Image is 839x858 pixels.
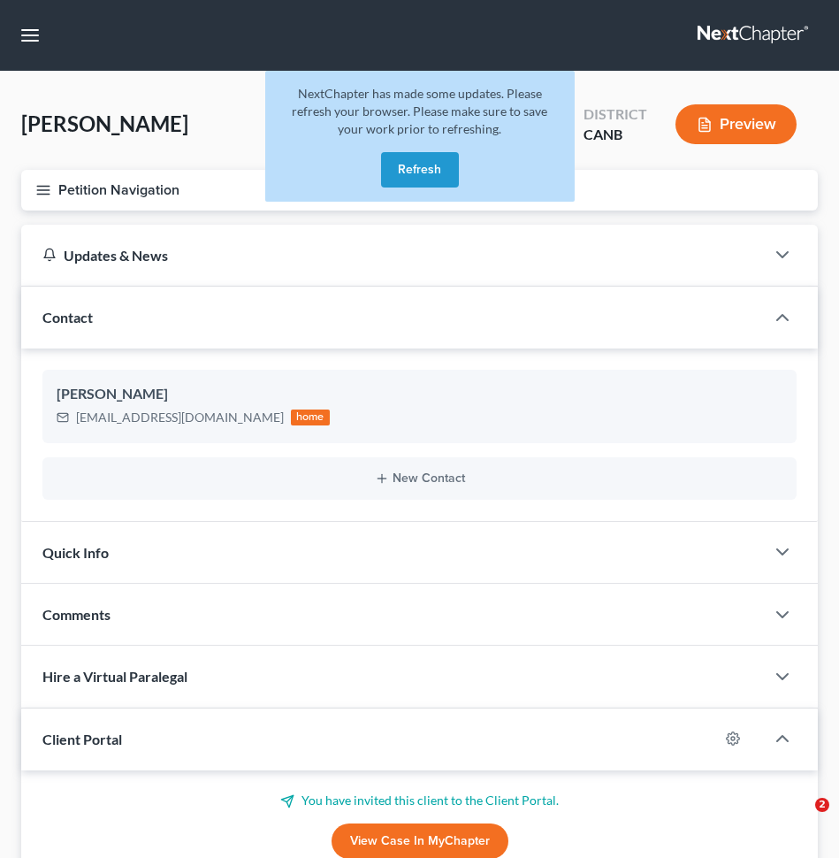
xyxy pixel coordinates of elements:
[583,104,647,125] div: District
[779,798,821,840] iframe: Intercom live chat
[57,471,782,486] button: New Contact
[292,86,547,136] span: NextChapter has made some updates. Please refresh your browser. Please make sure to save your wor...
[76,409,284,426] div: [EMAIL_ADDRESS][DOMAIN_NAME]
[21,170,818,211] button: Petition Navigation
[675,104,797,144] button: Preview
[21,111,188,136] span: [PERSON_NAME]
[42,544,109,561] span: Quick Info
[42,668,187,685] span: Hire a Virtual Paralegal
[42,246,744,264] div: Updates & News
[815,798,829,812] span: 2
[42,309,93,326] span: Contact
[583,125,647,145] div: CANB
[42,792,797,809] p: You have invited this client to the Client Portal.
[42,731,122,747] span: Client Portal
[42,606,111,623] span: Comments
[57,384,782,405] div: [PERSON_NAME]
[381,152,459,188] button: Refresh
[291,410,330,425] div: home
